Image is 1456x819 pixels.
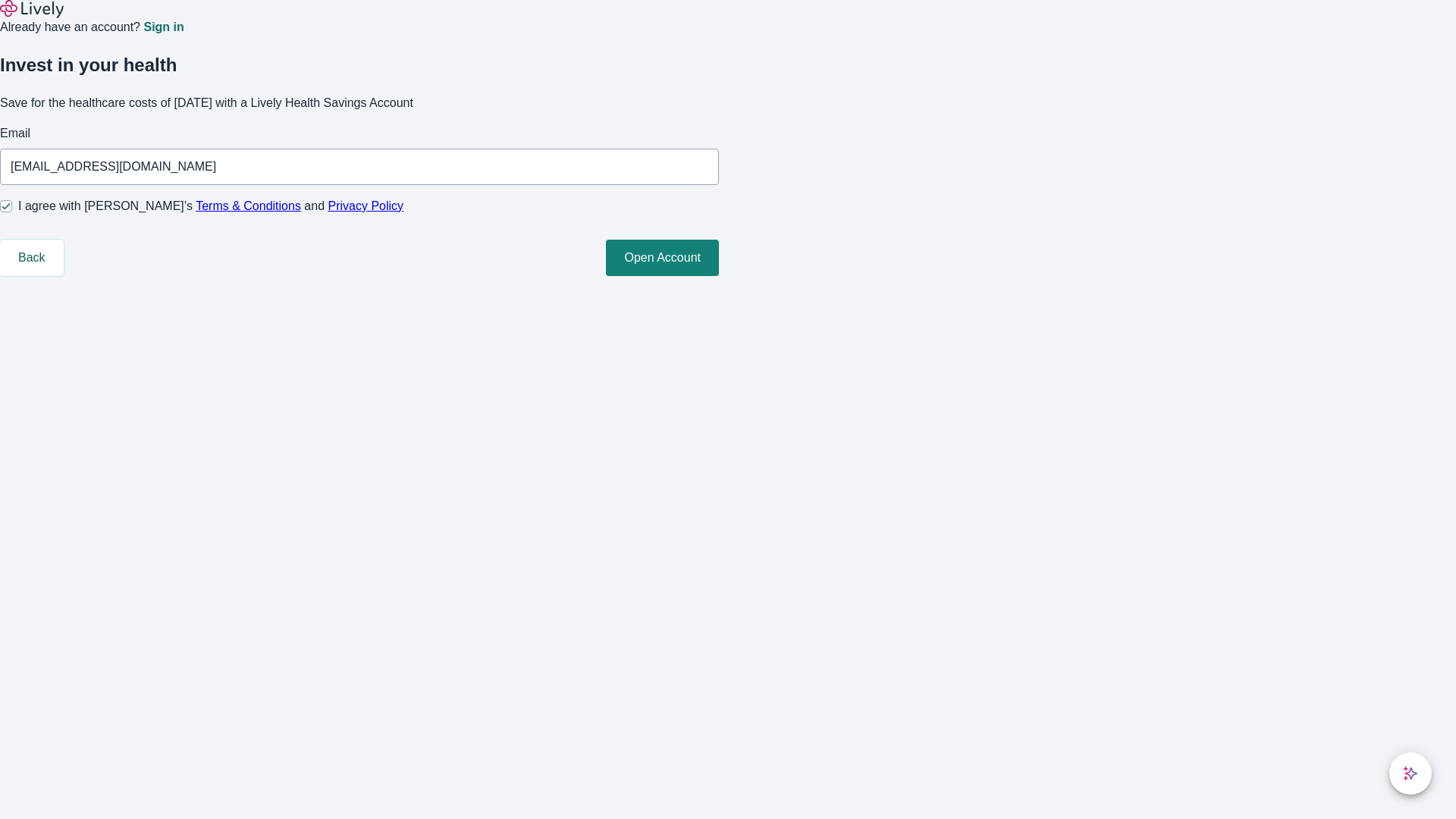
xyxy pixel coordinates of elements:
a: Privacy Policy [328,199,404,212]
span: I agree with [PERSON_NAME]’s and [18,197,403,215]
button: chat [1389,752,1432,795]
button: Open Account [606,240,719,276]
svg: Lively AI Assistant [1403,766,1418,781]
a: Sign in [143,21,184,33]
a: Terms & Conditions [196,199,301,212]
